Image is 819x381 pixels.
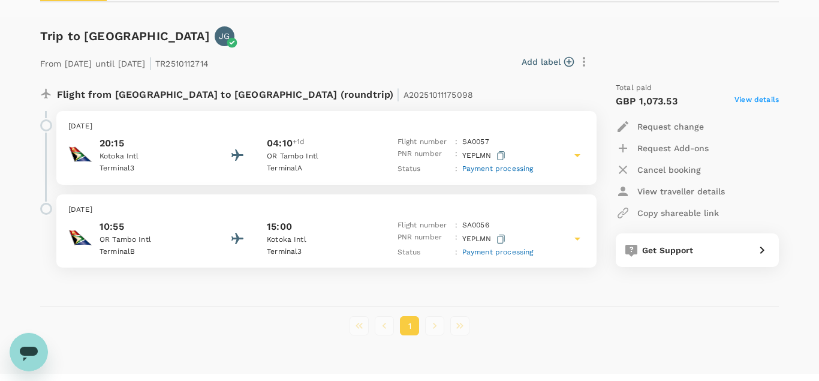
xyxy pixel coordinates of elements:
button: Request change [616,116,704,137]
p: Request change [637,121,704,133]
p: SA 0057 [462,136,489,148]
p: 10:55 [100,220,207,234]
iframe: Button to launch messaging window [10,333,48,371]
span: View details [734,94,779,109]
p: : [455,136,457,148]
p: Copy shareable link [637,207,719,219]
img: South African Airways [68,226,92,250]
p: Request Add-ons [637,142,709,154]
p: Terminal 3 [267,246,375,258]
p: Flight number [398,136,450,148]
p: Terminal B [100,246,207,258]
p: PNR number [398,232,450,247]
button: Copy shareable link [616,202,719,224]
p: : [455,163,457,175]
p: GBP 1,073.53 [616,94,678,109]
p: 04:10 [267,136,293,151]
button: View traveller details [616,181,725,202]
p: YEPLMN [462,232,508,247]
p: SA 0056 [462,220,489,232]
p: Kotoka Intl [100,151,207,163]
p: 20:15 [100,136,207,151]
p: JG [219,30,230,42]
p: : [455,247,457,259]
p: : [455,148,457,163]
span: Payment processing [462,164,534,173]
span: Payment processing [462,248,534,256]
button: Cancel booking [616,159,701,181]
span: A20251011175098 [404,90,473,100]
span: Total paid [616,82,652,94]
span: +1d [293,136,305,151]
span: Get Support [642,245,694,255]
p: OR Tambo Intl [100,234,207,246]
p: : [455,220,457,232]
p: OR Tambo Intl [267,151,375,163]
p: 15:00 [267,220,292,234]
nav: pagination navigation [347,316,472,335]
p: [DATE] [68,204,585,216]
span: | [149,55,152,71]
h6: Trip to [GEOGRAPHIC_DATA] [40,26,210,46]
p: Status [398,163,450,175]
span: | [396,86,400,103]
p: Terminal A [267,163,375,175]
p: Flight from [GEOGRAPHIC_DATA] to [GEOGRAPHIC_DATA] (roundtrip) [57,82,473,104]
p: Flight number [398,220,450,232]
p: Terminal 3 [100,163,207,175]
p: [DATE] [68,121,585,133]
p: Status [398,247,450,259]
p: PNR number [398,148,450,163]
button: page 1 [400,316,419,335]
p: Cancel booking [637,164,701,176]
button: Add label [522,56,574,68]
img: South African Airways [68,142,92,166]
button: Request Add-ons [616,137,709,159]
p: View traveller details [637,185,725,197]
p: Kotoka Intl [267,234,375,246]
p: : [455,232,457,247]
p: YEPLMN [462,148,508,163]
p: From [DATE] until [DATE] TR2510112714 [40,51,209,73]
